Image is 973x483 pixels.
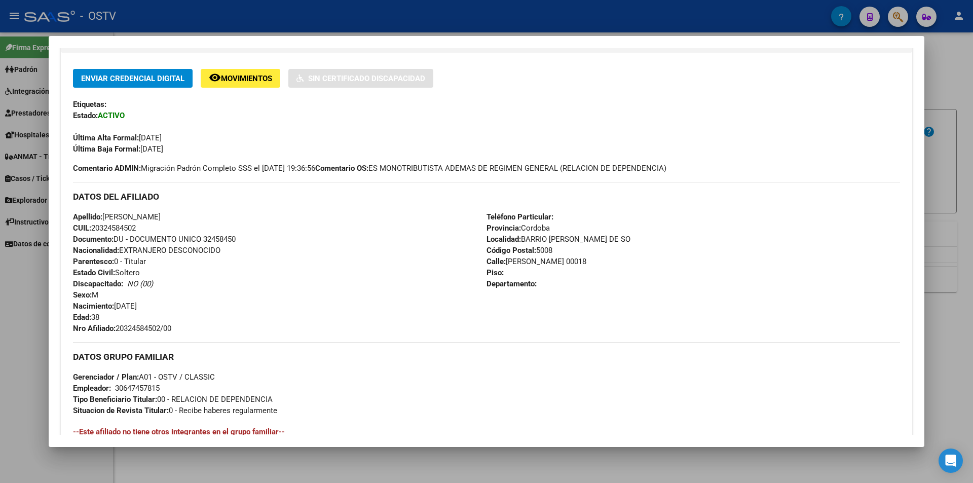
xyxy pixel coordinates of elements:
strong: Etiquetas: [73,100,106,109]
strong: Apellido: [73,212,102,221]
span: [DATE] [73,302,137,311]
strong: Nacimiento: [73,302,114,311]
span: [DATE] [73,133,162,142]
strong: Nacionalidad: [73,246,119,255]
h3: DATOS DEL AFILIADO [73,191,900,202]
strong: Provincia: [486,224,521,233]
h3: DATOS GRUPO FAMILIAR [73,351,900,362]
span: Sin Certificado Discapacidad [308,74,425,83]
span: 0 - Recibe haberes regularmente [73,406,277,415]
strong: Estado Civil: [73,268,115,277]
span: 00 - RELACION DE DEPENDENCIA [73,395,273,404]
span: EXTRANJERO DESCONOCIDO [73,246,220,255]
strong: Situacion de Revista Titular: [73,406,169,415]
strong: Teléfono Particular: [486,212,553,221]
strong: Piso: [486,268,504,277]
span: ES MONOTRIBUTISTA ADEMAS DE REGIMEN GENERAL (RELACION DE DEPENDENCIA) [315,163,666,174]
span: [DATE] [73,144,163,154]
strong: Sexo: [73,290,92,300]
i: NO (00) [127,279,153,288]
span: A01 - OSTV / CLASSIC [73,373,215,382]
strong: ACTIVO [98,111,125,120]
div: Open Intercom Messenger [939,449,963,473]
strong: Nro Afiliado: [73,324,116,333]
strong: Edad: [73,313,91,322]
strong: CUIL: [73,224,91,233]
span: Cordoba [486,224,550,233]
strong: Empleador: [73,384,111,393]
button: Sin Certificado Discapacidad [288,69,433,88]
span: Movimientos [221,74,272,83]
strong: Calle: [486,257,506,266]
span: Enviar Credencial Digital [81,74,184,83]
button: Movimientos [201,69,280,88]
strong: Localidad: [486,235,521,244]
strong: Última Alta Formal: [73,133,139,142]
span: Migración Padrón Completo SSS el [DATE] 19:36:56 [73,163,315,174]
strong: Estado: [73,111,98,120]
h4: --Este afiliado no tiene otros integrantes en el grupo familiar-- [73,426,900,437]
span: DU - DOCUMENTO UNICO 32458450 [73,235,236,244]
span: 20324584502 [73,224,136,233]
span: 38 [73,313,99,322]
strong: Discapacitado: [73,279,123,288]
span: 5008 [486,246,552,255]
span: M [73,290,98,300]
strong: Última Baja Formal: [73,144,140,154]
strong: Documento: [73,235,114,244]
strong: Parentesco: [73,257,114,266]
strong: Tipo Beneficiario Titular: [73,395,157,404]
strong: Departamento: [486,279,537,288]
strong: Código Postal: [486,246,536,255]
mat-icon: remove_red_eye [209,71,221,84]
span: BARRIO [PERSON_NAME] DE SO [486,235,630,244]
span: Soltero [73,268,140,277]
strong: Comentario ADMIN: [73,164,141,173]
button: Enviar Credencial Digital [73,69,193,88]
span: [PERSON_NAME] [73,212,161,221]
span: 0 - Titular [73,257,146,266]
strong: Gerenciador / Plan: [73,373,139,382]
span: 20324584502/00 [73,324,171,333]
span: [PERSON_NAME] 00018 [486,257,586,266]
div: 30647457815 [115,383,160,394]
strong: Comentario OS: [315,164,368,173]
